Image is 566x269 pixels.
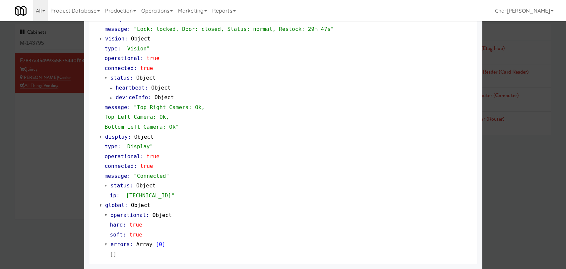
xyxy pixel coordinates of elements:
[105,202,124,208] span: global
[116,192,120,199] span: :
[130,75,133,81] span: :
[140,55,144,61] span: :
[129,222,142,228] span: true
[105,35,124,42] span: vision
[145,85,148,91] span: :
[136,241,153,247] span: Array
[110,222,123,228] span: hard
[123,192,174,199] span: "[TECHNICAL_ID]"
[124,202,128,208] span: :
[105,173,127,179] span: message
[130,241,133,247] span: :
[151,85,170,91] span: Object
[105,45,118,52] span: type
[127,104,131,110] span: :
[105,163,134,169] span: connected
[110,212,146,218] span: operational
[131,202,150,208] span: Object
[105,143,118,150] span: type
[128,134,131,140] span: :
[147,153,159,160] span: true
[155,94,174,101] span: Object
[136,75,156,81] span: Object
[148,94,151,101] span: :
[110,241,130,247] span: errors
[105,104,205,130] span: "Top Right Camera: Ok, Top Left Camera: Ok, Bottom Left Camera: Ok"
[127,173,131,179] span: :
[130,182,133,189] span: :
[140,153,144,160] span: :
[134,26,334,32] span: "Lock: locked, Door: closed, Status: normal, Restock: 29m 47s"
[116,94,148,101] span: deviceInfo
[127,26,131,32] span: :
[146,212,149,218] span: :
[131,35,150,42] span: Object
[105,134,128,140] span: display
[124,143,153,150] span: "Display"
[129,232,142,238] span: true
[110,75,130,81] span: status
[124,45,150,52] span: "Vision"
[105,55,140,61] span: operational
[117,45,121,52] span: :
[110,192,116,199] span: ip
[153,212,172,218] span: Object
[15,5,27,17] img: Micromart
[105,26,127,32] span: message
[140,163,153,169] span: true
[110,182,130,189] span: status
[156,241,159,247] span: [
[110,232,123,238] span: soft
[117,143,121,150] span: :
[105,153,140,160] span: operational
[123,232,126,238] span: :
[124,35,128,42] span: :
[147,55,159,61] span: true
[134,65,137,71] span: :
[162,241,165,247] span: ]
[159,241,162,247] span: 0
[123,222,126,228] span: :
[134,163,137,169] span: :
[105,65,134,71] span: connected
[116,85,145,91] span: heartbeat
[140,65,153,71] span: true
[134,134,154,140] span: Object
[105,104,127,110] span: message
[134,173,169,179] span: "Connected"
[136,182,156,189] span: Object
